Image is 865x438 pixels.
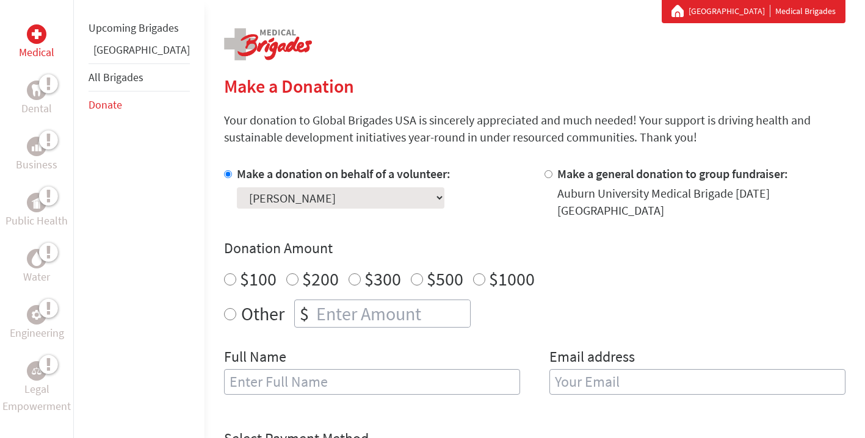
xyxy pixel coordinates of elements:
li: Ghana [89,41,190,63]
a: Legal EmpowermentLegal Empowerment [2,361,71,415]
p: Public Health [5,212,68,229]
li: All Brigades [89,63,190,92]
h4: Donation Amount [224,239,845,258]
p: Legal Empowerment [2,381,71,415]
label: Other [241,300,284,328]
a: WaterWater [23,249,50,285]
label: $500 [427,267,463,290]
label: $100 [240,267,277,290]
img: Engineering [32,310,42,320]
a: All Brigades [89,70,143,84]
div: Dental [27,81,46,100]
p: Dental [21,100,52,117]
label: $300 [364,267,401,290]
div: $ [295,300,314,327]
a: Donate [89,98,122,112]
a: Upcoming Brigades [89,21,179,35]
img: Medical [32,29,42,39]
h2: Make a Donation [224,75,845,97]
li: Upcoming Brigades [89,15,190,41]
img: Business [32,142,42,151]
div: Legal Empowerment [27,361,46,381]
a: Public HealthPublic Health [5,193,68,229]
label: Make a general donation to group fundraiser: [557,166,788,181]
a: MedicalMedical [19,24,54,61]
a: BusinessBusiness [16,137,57,173]
a: [GEOGRAPHIC_DATA] [689,5,770,17]
input: Your Email [549,369,845,395]
div: Engineering [27,305,46,325]
label: Email address [549,347,635,369]
p: Medical [19,44,54,61]
img: Water [32,251,42,265]
a: [GEOGRAPHIC_DATA] [93,43,190,57]
a: DentalDental [21,81,52,117]
div: Business [27,137,46,156]
input: Enter Amount [314,300,470,327]
div: Medical Brigades [671,5,836,17]
p: Business [16,156,57,173]
input: Enter Full Name [224,369,520,395]
li: Donate [89,92,190,118]
p: Engineering [10,325,64,342]
label: Full Name [224,347,286,369]
img: logo-medical.png [224,28,312,60]
p: Your donation to Global Brigades USA is sincerely appreciated and much needed! Your support is dr... [224,112,845,146]
div: Auburn University Medical Brigade [DATE] [GEOGRAPHIC_DATA] [557,185,845,219]
div: Medical [27,24,46,44]
a: EngineeringEngineering [10,305,64,342]
p: Water [23,268,50,285]
div: Public Health [27,193,46,212]
img: Public Health [32,196,42,209]
label: Make a donation on behalf of a volunteer: [237,166,451,181]
img: Legal Empowerment [32,367,42,375]
label: $1000 [489,267,535,290]
label: $200 [302,267,339,290]
img: Dental [32,84,42,96]
div: Water [27,249,46,268]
